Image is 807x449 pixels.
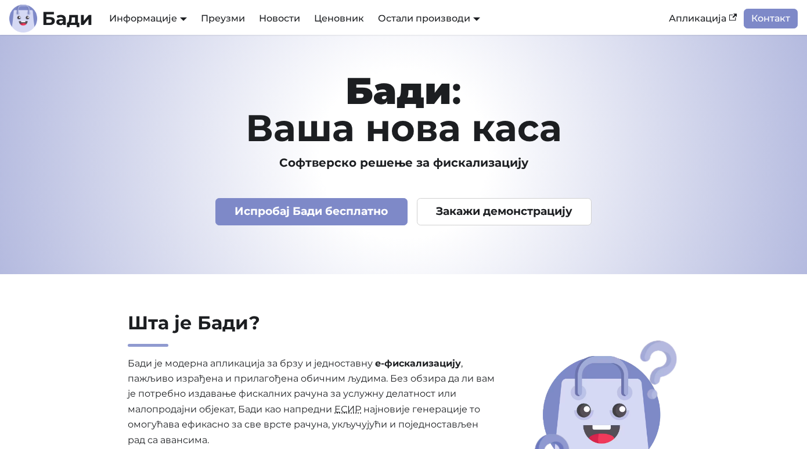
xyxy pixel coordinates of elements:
a: Остали производи [378,13,480,24]
a: Информације [109,13,187,24]
img: Лого [9,5,37,33]
abbr: Електронски систем за издавање рачуна [334,404,361,415]
strong: е-фискализацију [375,358,461,369]
a: Ценовник [307,9,371,28]
a: ЛогоЛогоБади [9,5,93,33]
a: Закажи демонстрацију [417,198,592,225]
h2: Шта је Бади? [128,311,495,347]
h1: : Ваша нова каса [82,72,725,146]
a: Апликација [662,9,744,28]
a: Контакт [744,9,798,28]
strong: Бади [345,68,452,113]
a: Испробај Бади бесплатно [215,198,408,225]
a: Преузми [194,9,252,28]
a: Новости [252,9,307,28]
h3: Софтверско решење за фискализацију [82,156,725,170]
b: Бади [42,9,93,28]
